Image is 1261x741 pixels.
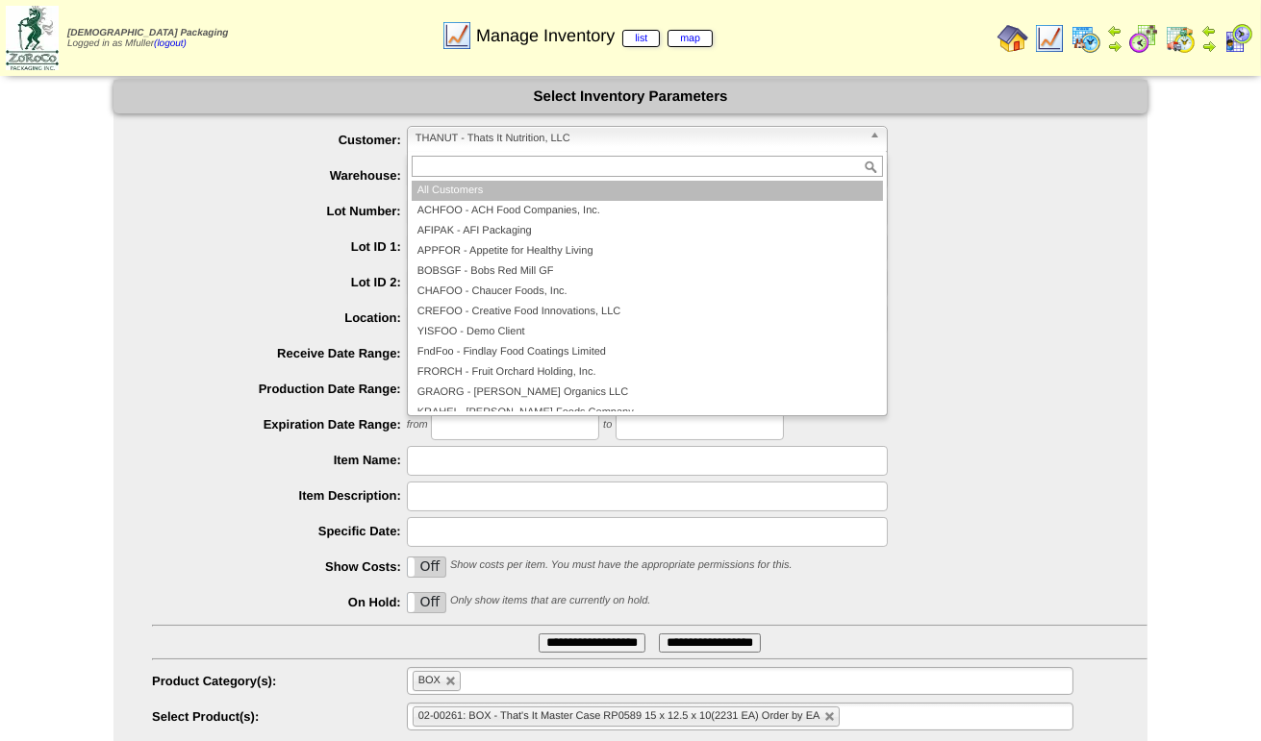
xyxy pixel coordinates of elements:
[1107,23,1122,38] img: arrowleft.gif
[668,30,713,47] a: map
[412,362,883,383] li: FRORCH - Fruit Orchard Holding, Inc.
[997,23,1028,54] img: home.gif
[152,275,407,289] label: Lot ID 2:
[412,241,883,261] li: APPFOR - Appetite for Healthy Living
[407,556,447,578] div: OnOff
[1107,38,1122,54] img: arrowright.gif
[152,382,407,396] label: Production Date Range:
[152,488,407,503] label: Item Description:
[412,181,883,201] li: All Customers
[412,383,883,403] li: GRAORG - [PERSON_NAME] Organics LLC
[1201,23,1217,38] img: arrowleft.gif
[152,709,407,724] label: Select Product(s):
[152,204,407,218] label: Lot Number:
[152,559,407,574] label: Show Costs:
[603,420,612,432] span: to
[152,133,407,147] label: Customer:
[1223,23,1253,54] img: calendarcustomer.gif
[1128,23,1159,54] img: calendarblend.gif
[6,6,59,70] img: zoroco-logo-small.webp
[1201,38,1217,54] img: arrowright.gif
[412,342,883,362] li: FndFoo - Findlay Food Coatings Limited
[418,675,441,686] span: BOX
[152,417,407,432] label: Expiration Date Range:
[152,310,407,325] label: Location:
[412,403,883,423] li: KRAHEI - [PERSON_NAME] Foods Company
[441,20,472,51] img: line_graph.gif
[412,261,883,282] li: BOBSGF - Bobs Red Mill GF
[407,420,428,432] span: from
[408,593,446,612] label: Off
[416,127,862,150] span: THANUT - Thats It Nutrition, LLC
[412,322,883,342] li: YISFOO - Demo Client
[152,674,407,688] label: Product Category(s):
[450,560,793,572] span: Show costs per item. You must have the appropriate permissions for this.
[154,38,187,49] a: (logout)
[407,592,447,613] div: OnOff
[412,282,883,302] li: CHAFOO - Chaucer Foods, Inc.
[1071,23,1101,54] img: calendarprod.gif
[412,302,883,322] li: CREFOO - Creative Food Innovations, LLC
[152,168,407,183] label: Warehouse:
[152,239,407,254] label: Lot ID 1:
[418,710,820,722] span: 02-00261: BOX - That's It Master Case RP0589 15 x 12.5 x 10(2231 EA) Order by EA
[622,30,660,47] a: list
[1034,23,1065,54] img: line_graph.gif
[67,28,228,49] span: Logged in as Mfuller
[152,524,407,538] label: Specific Date:
[412,221,883,241] li: AFIPAK - AFI Packaging
[408,557,446,577] label: Off
[152,453,407,467] label: Item Name:
[152,346,407,360] label: Receive Date Range:
[1165,23,1196,54] img: calendarinout.gif
[113,80,1148,113] div: Select Inventory Parameters
[476,26,713,46] span: Manage Inventory
[450,596,650,607] span: Only show items that are currently on hold.
[67,28,228,38] span: [DEMOGRAPHIC_DATA] Packaging
[152,595,407,609] label: On Hold:
[412,201,883,221] li: ACHFOO - ACH Food Companies, Inc.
